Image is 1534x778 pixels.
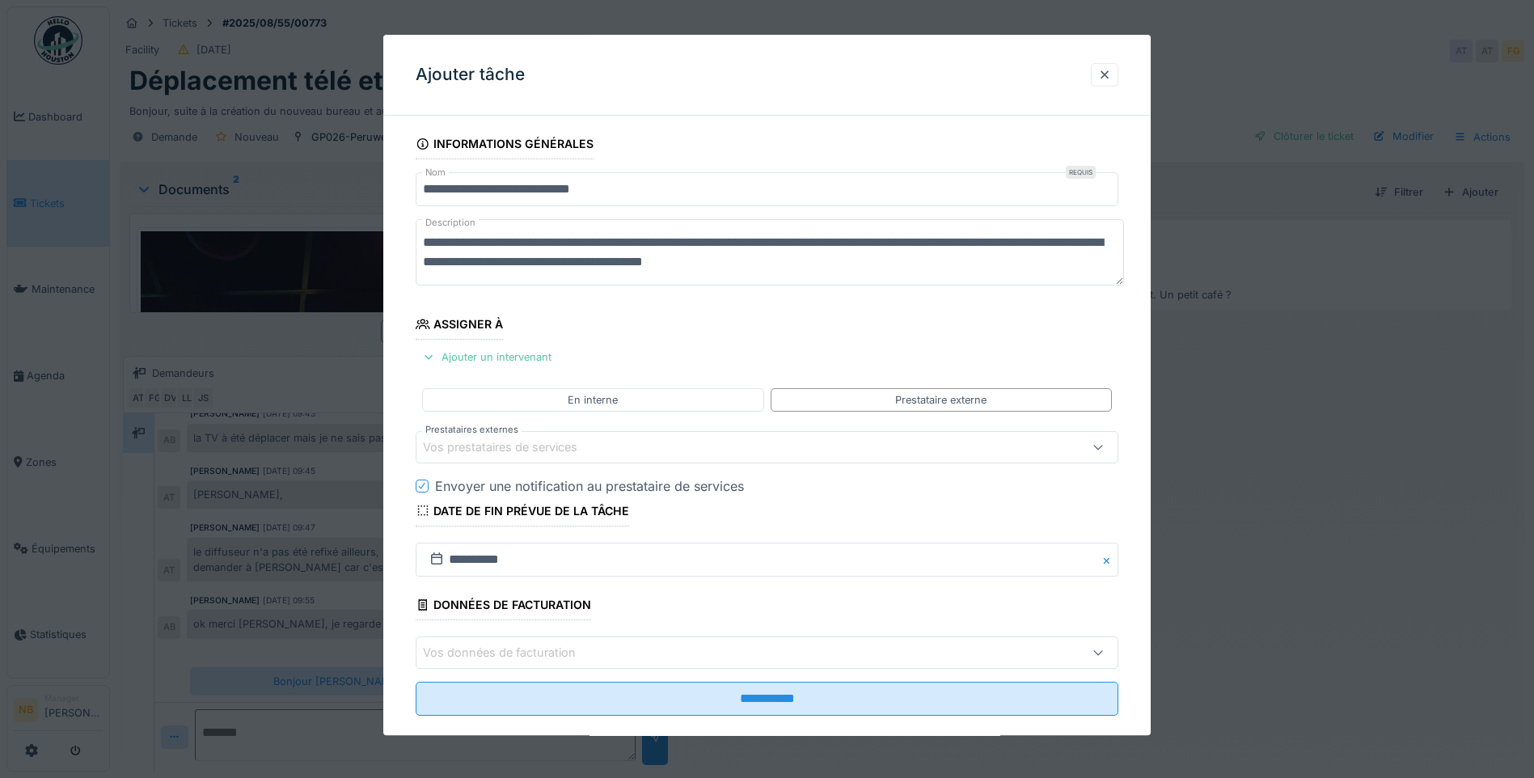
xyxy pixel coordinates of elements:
[416,593,591,620] div: Données de facturation
[422,213,479,233] label: Description
[423,644,598,662] div: Vos données de facturation
[416,132,594,159] div: Informations générales
[423,438,600,456] div: Vos prestataires de services
[435,476,744,496] div: Envoyer une notification au prestataire de services
[1101,543,1118,577] button: Close
[416,65,525,85] h3: Ajouter tâche
[422,423,522,437] label: Prestataires externes
[416,313,503,340] div: Assigner à
[422,166,449,180] label: Nom
[1066,166,1096,179] div: Requis
[895,392,987,408] div: Prestataire externe
[416,347,558,369] div: Ajouter un intervenant
[416,499,629,526] div: Date de fin prévue de la tâche
[568,392,618,408] div: En interne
